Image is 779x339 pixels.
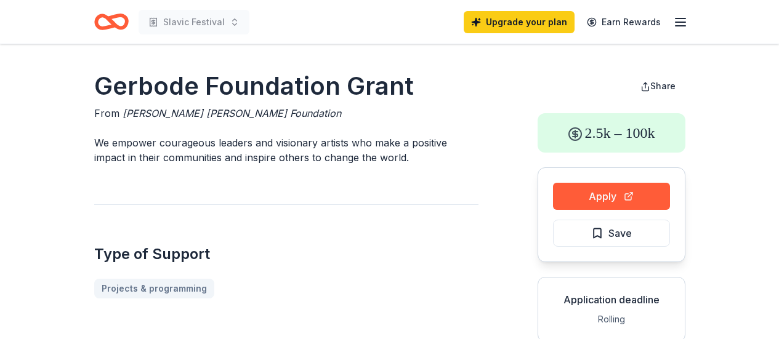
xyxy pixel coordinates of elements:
p: We empower courageous leaders and visionary artists who make a positive impact in their communiti... [94,135,478,165]
span: [PERSON_NAME] [PERSON_NAME] Foundation [123,107,341,119]
h2: Type of Support [94,244,478,264]
h1: Gerbode Foundation Grant [94,69,478,103]
a: Projects & programming [94,279,214,298]
div: Application deadline [548,292,675,307]
a: Earn Rewards [579,11,668,33]
span: Save [608,225,632,241]
span: Slavic Festival [163,15,225,30]
button: Share [631,74,685,98]
a: Home [94,7,129,36]
button: Save [553,220,670,247]
div: 2.5k – 100k [538,113,685,153]
button: Apply [553,183,670,210]
button: Slavic Festival [139,10,249,34]
a: Upgrade your plan [464,11,575,33]
div: Rolling [548,312,675,327]
div: From [94,106,478,121]
span: Share [650,81,676,91]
